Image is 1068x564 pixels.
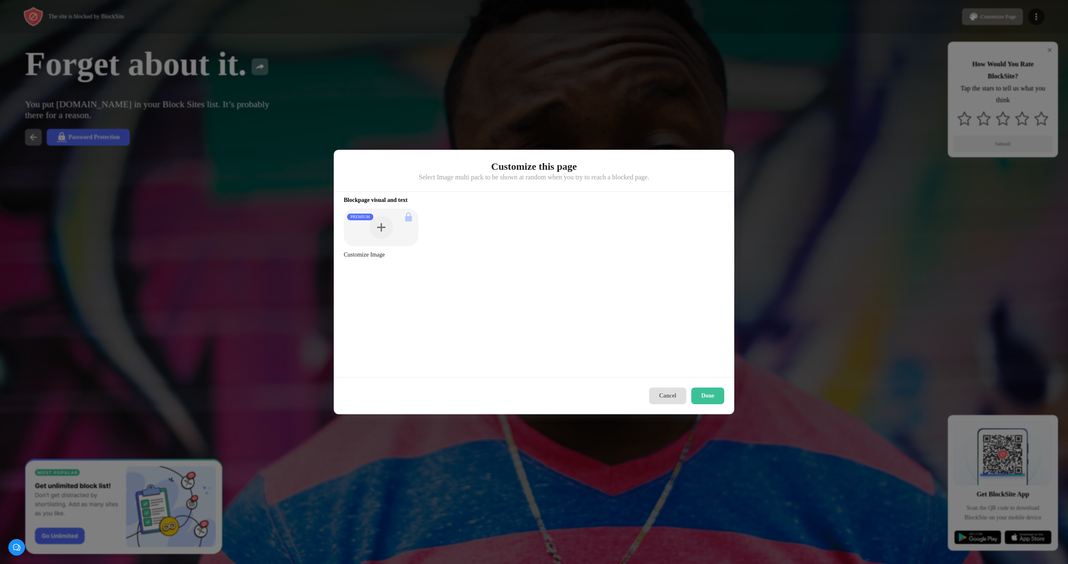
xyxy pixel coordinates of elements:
[377,223,385,232] img: plus.svg
[402,210,415,224] img: lock.svg
[491,160,577,173] div: Customize this page
[8,539,25,556] button: comment
[344,251,418,259] div: Customize Image
[9,544,25,551] span: comment
[649,388,686,404] button: Cancel
[334,192,734,204] div: Blockpage visual and text
[419,173,649,181] div: Select Image multi pack to be shown at random when you try to reach a blocked page.
[691,388,724,404] button: Done
[347,214,373,220] div: PREMIUM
